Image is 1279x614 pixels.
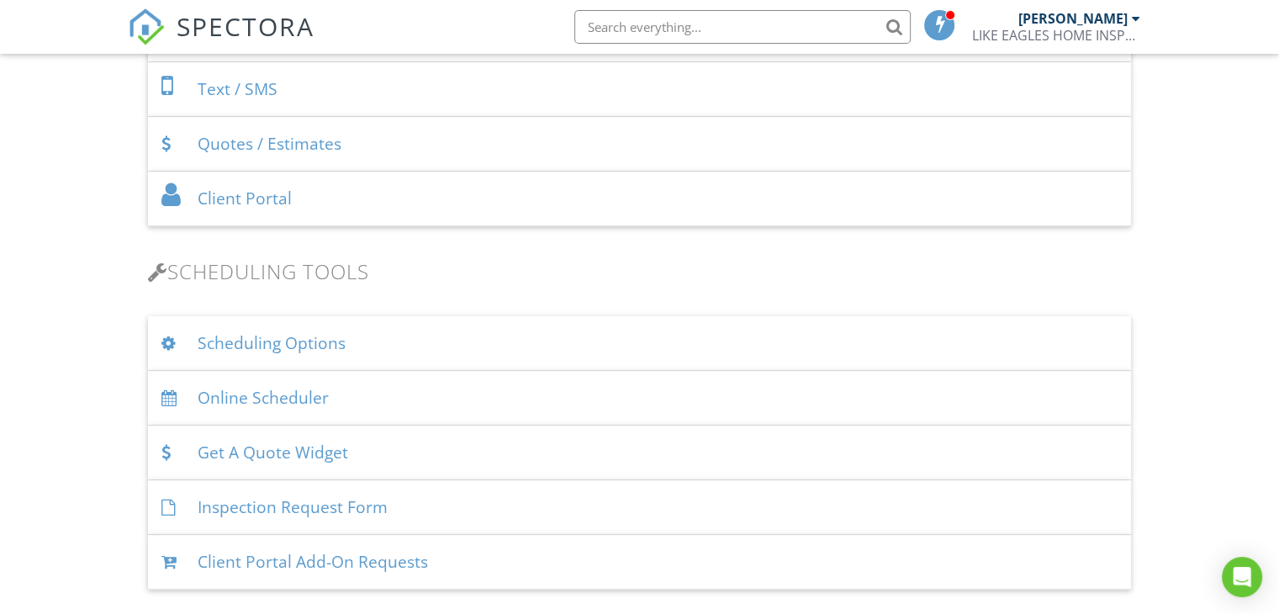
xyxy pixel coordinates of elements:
[148,426,1131,480] div: Get A Quote Widget
[128,23,314,58] a: SPECTORA
[1018,10,1128,27] div: [PERSON_NAME]
[574,10,911,44] input: Search everything...
[148,316,1131,371] div: Scheduling Options
[148,62,1131,117] div: Text / SMS
[148,371,1131,426] div: Online Scheduler
[148,117,1131,172] div: Quotes / Estimates
[972,27,1140,44] div: LIKE EAGLES HOME INSPECTIONS
[1222,557,1262,597] div: Open Intercom Messenger
[148,172,1131,226] div: Client Portal
[177,8,314,44] span: SPECTORA
[148,480,1131,535] div: Inspection Request Form
[128,8,165,45] img: The Best Home Inspection Software - Spectora
[148,260,1131,283] h3: Scheduling Tools
[148,535,1131,590] div: Client Portal Add-On Requests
